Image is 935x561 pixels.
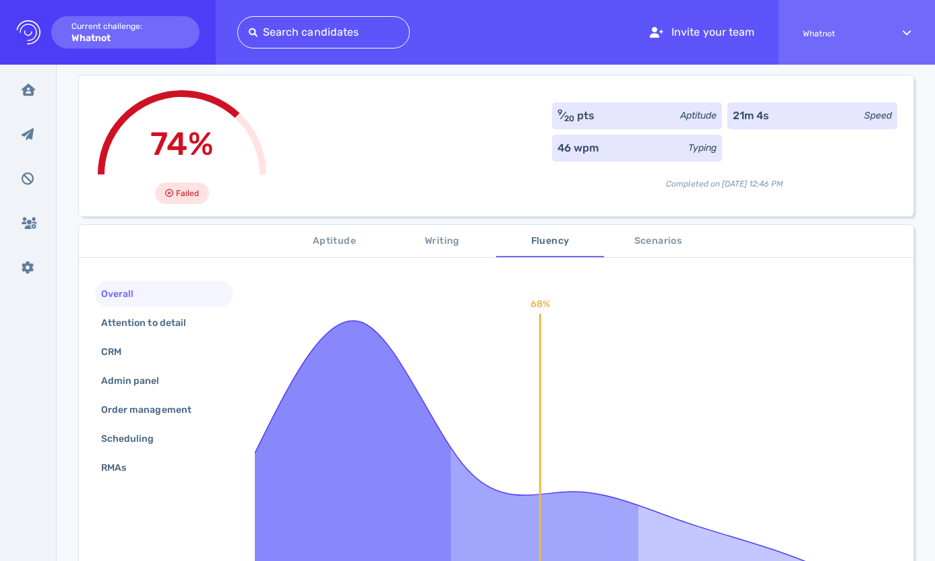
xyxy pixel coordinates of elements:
span: Writing [396,233,488,250]
div: Overall [98,284,150,304]
div: Typing [688,141,717,155]
div: CRM [98,342,138,362]
div: 21m 4s [733,108,769,124]
sub: 20 [564,114,574,123]
div: Attention to detail [98,313,202,333]
div: RMAs [98,458,142,477]
div: Aptitude [680,108,717,123]
span: Fluency [504,233,596,250]
div: Order management [98,400,208,420]
text: 68% [531,298,550,310]
div: 46 wpm [557,140,599,156]
div: Admin panel [98,371,176,391]
div: ⁄ pts [557,108,595,124]
span: Aptitude [289,233,380,250]
div: Completed on [DATE] 12:46 PM [552,167,897,190]
span: 74% [150,125,213,163]
span: Whatnot [803,29,878,38]
span: Scenarios [612,233,704,250]
sup: 9 [557,108,562,117]
div: Speed [864,108,892,123]
div: Scheduling [98,429,171,449]
span: Failed [176,185,199,201]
